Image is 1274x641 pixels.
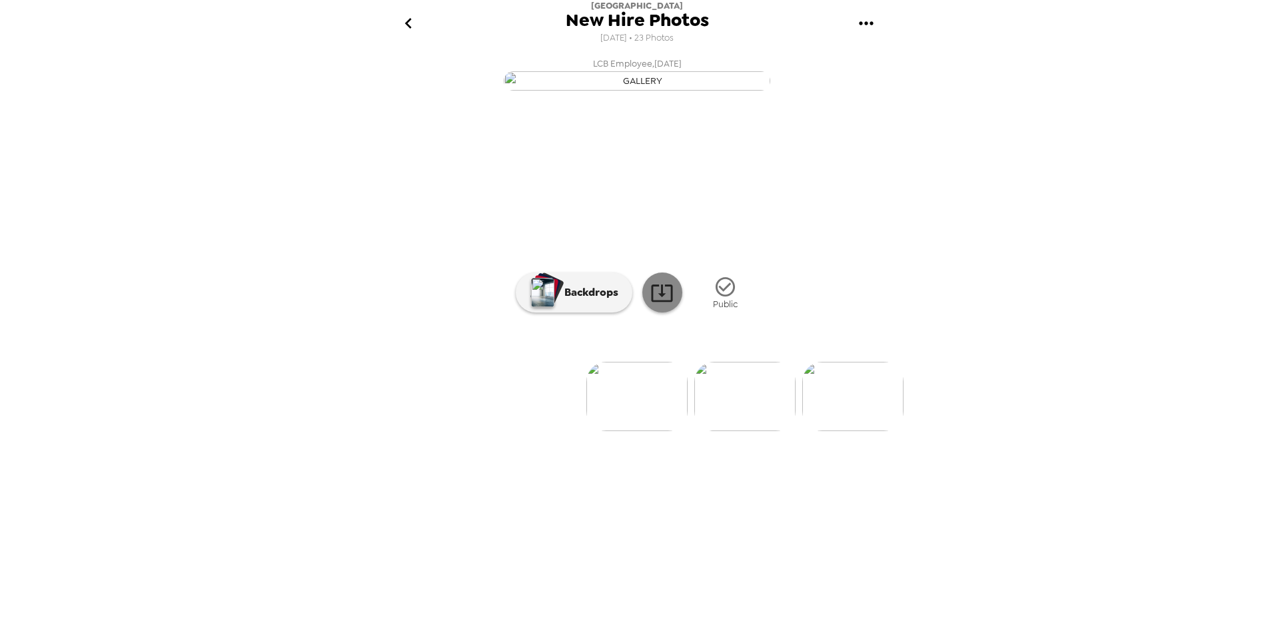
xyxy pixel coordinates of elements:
[386,2,430,45] button: go back
[692,268,759,318] button: Public
[566,11,709,29] span: New Hire Photos
[844,2,888,45] button: gallery menu
[558,285,618,301] p: Backdrops
[504,71,770,91] img: gallery
[586,362,688,431] img: gallery
[370,52,904,95] button: LCB Employee,[DATE]
[802,362,904,431] img: gallery
[593,56,682,71] span: LCB Employee , [DATE]
[516,273,632,313] button: Backdrops
[694,362,796,431] img: gallery
[600,29,674,47] span: [DATE] • 23 Photos
[713,299,738,310] span: Public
